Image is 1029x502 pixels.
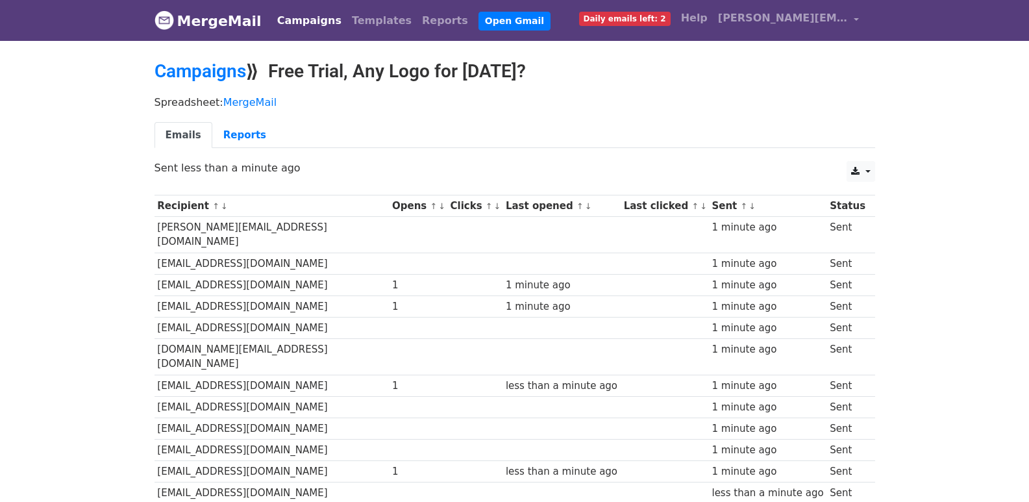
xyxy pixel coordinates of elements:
p: Spreadsheet: [155,95,875,109]
a: Templates [347,8,417,34]
div: 1 [392,278,444,293]
a: Reports [212,122,277,149]
td: [EMAIL_ADDRESS][DOMAIN_NAME] [155,418,390,439]
a: Reports [417,8,473,34]
td: [EMAIL_ADDRESS][DOMAIN_NAME] [155,396,390,418]
div: 1 minute ago [712,220,823,235]
div: 1 [392,464,444,479]
td: [EMAIL_ADDRESS][DOMAIN_NAME] [155,295,390,317]
a: Campaigns [272,8,347,34]
a: Campaigns [155,60,246,82]
td: Sent [826,396,868,418]
th: Opens [389,195,447,217]
td: [EMAIL_ADDRESS][DOMAIN_NAME] [155,253,390,274]
a: ↑ [741,201,748,211]
td: [DOMAIN_NAME][EMAIL_ADDRESS][DOMAIN_NAME] [155,339,390,375]
th: Clicks [447,195,502,217]
th: Status [826,195,868,217]
div: 1 minute ago [712,464,823,479]
span: [PERSON_NAME][EMAIL_ADDRESS][DOMAIN_NAME] [718,10,848,26]
a: Emails [155,122,212,149]
a: ↑ [576,201,584,211]
a: ↓ [700,201,707,211]
a: Daily emails left: 2 [574,5,676,31]
div: 1 minute ago [712,342,823,357]
td: [EMAIL_ADDRESS][DOMAIN_NAME] [155,375,390,396]
div: 1 minute ago [712,299,823,314]
td: Sent [826,274,868,295]
div: 1 minute ago [712,278,823,293]
th: Last clicked [621,195,709,217]
a: Help [676,5,713,31]
td: Sent [826,339,868,375]
div: 1 minute ago [712,443,823,458]
a: Open Gmail [478,12,551,31]
td: Sent [826,440,868,461]
a: ↓ [585,201,592,211]
td: Sent [826,318,868,339]
a: ↓ [438,201,445,211]
a: ↑ [486,201,493,211]
div: less than a minute ago [712,486,823,501]
div: 1 [392,299,444,314]
a: ↑ [691,201,699,211]
td: [EMAIL_ADDRESS][DOMAIN_NAME] [155,440,390,461]
a: [PERSON_NAME][EMAIL_ADDRESS][DOMAIN_NAME] [713,5,865,36]
div: 1 minute ago [712,321,823,336]
img: MergeMail logo [155,10,174,30]
div: 1 minute ago [712,379,823,394]
td: Sent [826,461,868,483]
th: Recipient [155,195,390,217]
div: 1 minute ago [712,421,823,436]
th: Last opened [502,195,621,217]
div: 1 minute ago [506,278,617,293]
td: [EMAIL_ADDRESS][DOMAIN_NAME] [155,461,390,483]
a: ↓ [494,201,501,211]
td: [EMAIL_ADDRESS][DOMAIN_NAME] [155,318,390,339]
a: ↓ [221,201,228,211]
div: less than a minute ago [506,379,617,394]
td: [PERSON_NAME][EMAIL_ADDRESS][DOMAIN_NAME] [155,217,390,253]
td: Sent [826,375,868,396]
a: MergeMail [223,96,277,108]
span: Daily emails left: 2 [579,12,671,26]
td: [EMAIL_ADDRESS][DOMAIN_NAME] [155,274,390,295]
p: Sent less than a minute ago [155,161,875,175]
td: Sent [826,253,868,274]
div: less than a minute ago [506,464,617,479]
div: 1 minute ago [712,400,823,415]
h2: ⟫ Free Trial, Any Logo for [DATE]? [155,60,875,82]
td: Sent [826,295,868,317]
td: Sent [826,418,868,439]
a: ↓ [749,201,756,211]
th: Sent [709,195,827,217]
div: 1 [392,379,444,394]
a: ↑ [430,201,437,211]
a: ↑ [212,201,219,211]
td: Sent [826,217,868,253]
div: 1 minute ago [506,299,617,314]
a: MergeMail [155,7,262,34]
div: 1 minute ago [712,257,823,271]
